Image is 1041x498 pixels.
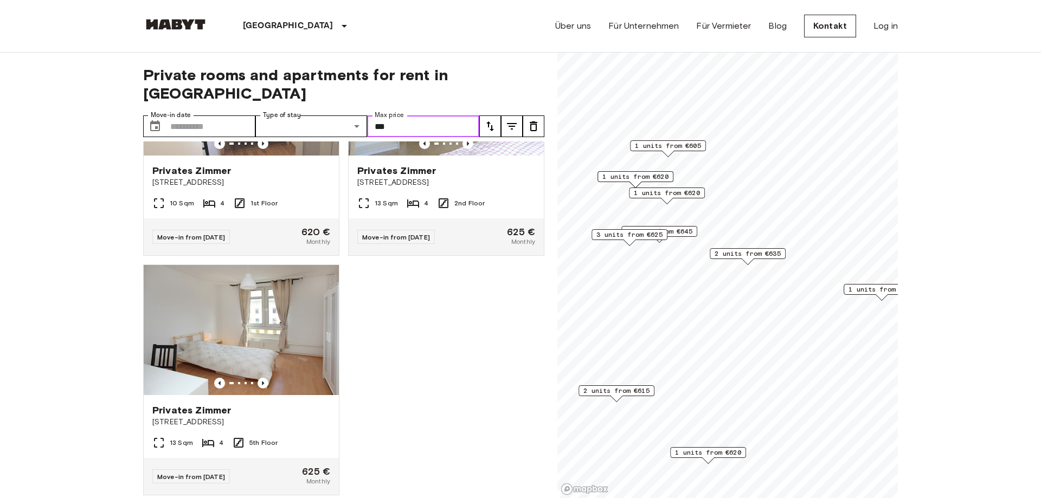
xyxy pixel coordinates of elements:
[844,284,920,301] div: Map marker
[243,20,333,33] p: [GEOGRAPHIC_DATA]
[143,19,208,30] img: Habyt
[479,115,501,137] button: tune
[768,20,787,33] a: Blog
[626,227,692,236] span: 3 units from €645
[375,111,404,120] label: Max price
[152,164,231,177] span: Privates Zimmer
[419,138,430,149] button: Previous image
[597,171,673,188] div: Map marker
[357,177,535,188] span: [STREET_ADDRESS]
[375,198,398,208] span: 13 Sqm
[630,140,706,157] div: Map marker
[454,198,485,208] span: 2nd Floor
[710,248,786,265] div: Map marker
[602,172,669,182] span: 1 units from €620
[302,467,330,476] span: 625 €
[507,227,535,237] span: 625 €
[157,233,225,241] span: Move-in from [DATE]
[249,438,278,448] span: 5th Floor
[635,141,701,151] span: 1 units from €605
[152,177,330,188] span: [STREET_ADDRESS]
[583,386,650,396] span: 2 units from €615
[849,284,915,294] span: 1 units from €645
[151,111,191,120] label: Move-in date
[170,198,194,208] span: 10 Sqm
[670,447,746,464] div: Map marker
[555,20,591,33] a: Über uns
[592,229,667,246] div: Map marker
[696,20,751,33] a: Für Vermieter
[462,138,473,149] button: Previous image
[219,438,223,448] span: 4
[214,138,225,149] button: Previous image
[144,265,339,395] img: Marketing picture of unit DE-01-193-03M
[258,378,268,389] button: Previous image
[715,249,781,258] span: 2 units from €635
[301,227,330,237] span: 620 €
[306,476,330,486] span: Monthly
[608,20,679,33] a: Für Unternehmen
[675,448,741,457] span: 1 units from €620
[250,198,278,208] span: 1st Floor
[263,111,301,120] label: Type of stay
[306,237,330,247] span: Monthly
[511,237,535,247] span: Monthly
[357,164,436,177] span: Privates Zimmer
[523,115,544,137] button: tune
[596,230,663,240] span: 3 units from €625
[143,66,544,102] span: Private rooms and apartments for rent in [GEOGRAPHIC_DATA]
[220,198,224,208] span: 4
[362,233,430,241] span: Move-in from [DATE]
[804,15,856,37] a: Kontakt
[143,264,339,495] a: Marketing picture of unit DE-01-193-03MPrevious imagePrevious imagePrivates Zimmer[STREET_ADDRESS...
[621,226,697,243] div: Map marker
[501,115,523,137] button: tune
[579,385,654,402] div: Map marker
[152,404,231,417] span: Privates Zimmer
[214,378,225,389] button: Previous image
[258,138,268,149] button: Previous image
[170,438,193,448] span: 13 Sqm
[561,483,608,495] a: Mapbox logo
[144,115,166,137] button: Choose date
[424,198,428,208] span: 4
[634,188,700,198] span: 1 units from €620
[157,473,225,481] span: Move-in from [DATE]
[152,417,330,428] span: [STREET_ADDRESS]
[629,187,705,204] div: Map marker
[873,20,898,33] a: Log in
